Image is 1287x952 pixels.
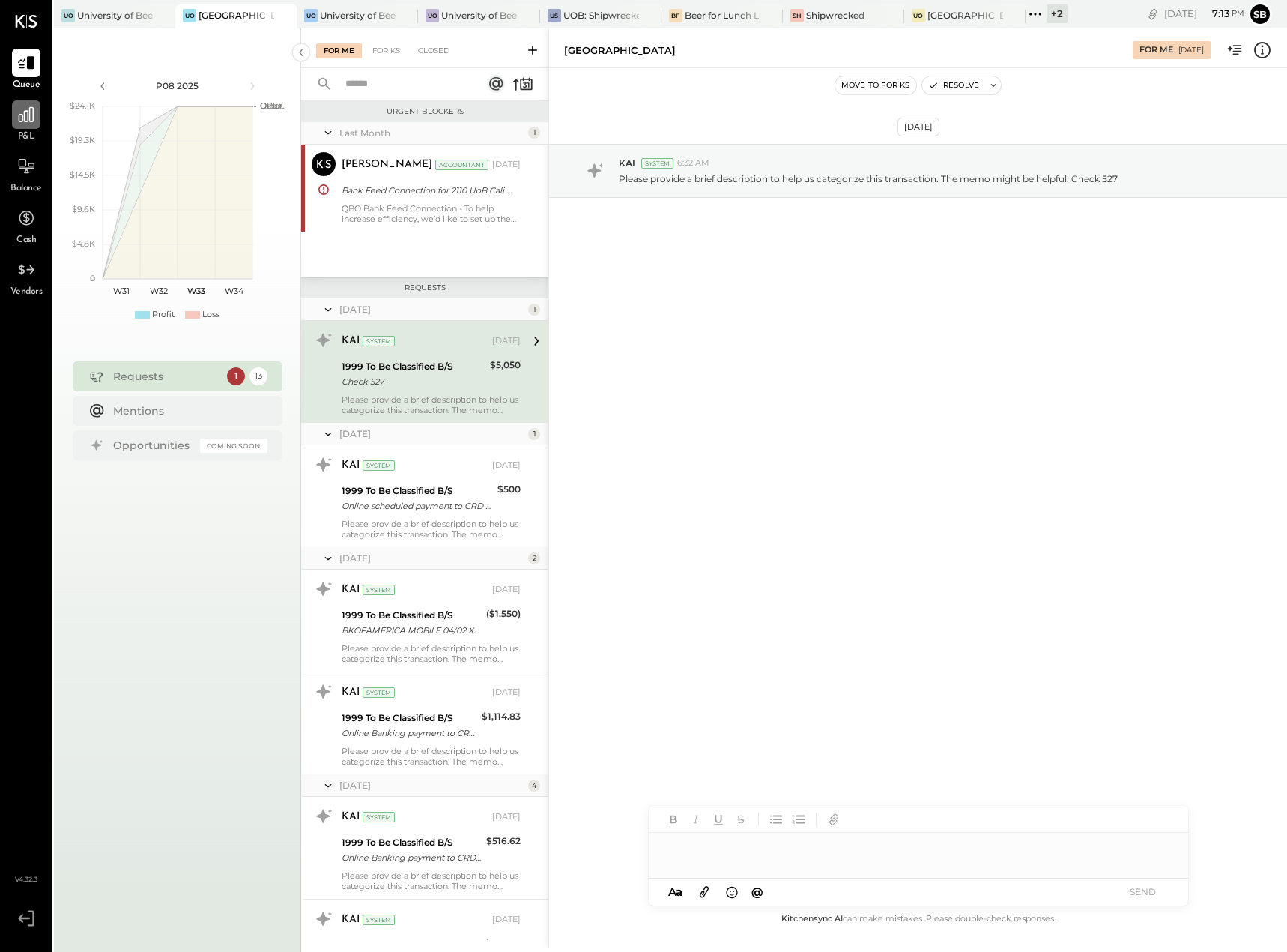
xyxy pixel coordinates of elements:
[342,183,516,198] div: Bank Feed Connection for 2110 UoB Cali BOA CC 6214, and 2105 UoB Cali BOA CC 2264 not active in QBO.
[342,608,482,623] div: 1999 To Be Classified B/S
[342,334,360,349] div: KAI
[492,159,521,171] div: [DATE]
[363,336,395,346] div: System
[342,157,432,172] div: [PERSON_NAME]
[1,152,52,196] a: Balance
[824,810,844,829] button: Add URL
[77,9,153,22] div: University of Beer Vacaville
[482,709,521,724] div: $1,114.83
[363,812,395,822] div: System
[342,519,521,540] div: Please provide a brief description to help us categorize this transaction. The memo might be help...
[1,100,52,144] a: P&L
[342,726,477,741] div: Online Banking payment to CRD 4382 Confirmation# XXXXX46178
[113,286,130,296] text: W31
[309,283,541,293] div: Requests
[548,9,561,22] div: US
[304,9,318,22] div: Uo
[528,428,540,440] div: 1
[342,850,482,865] div: Online Banking payment to CRD 4382 Confirmation# XXXXX47369
[497,482,521,497] div: $500
[339,303,524,316] div: [DATE]
[363,915,395,925] div: System
[113,369,219,384] div: Requests
[1,49,52,92] a: Queue
[342,483,493,498] div: 1999 To Be Classified B/S
[435,160,488,170] div: Accountant
[316,43,362,58] div: For Me
[90,273,95,283] text: 0
[342,835,482,850] div: 1999 To Be Classified B/S
[806,9,864,22] div: Shipwrecked
[363,687,395,698] div: System
[113,403,260,418] div: Mentions
[260,100,284,111] text: OPEX
[183,9,196,22] div: Uo
[1139,44,1173,56] div: For Me
[563,9,639,22] div: UOB: Shipwrecked Sacramento
[365,43,408,58] div: For KS
[686,810,706,829] button: Italic
[677,157,709,169] span: 6:32 AM
[664,810,683,829] button: Bold
[342,711,477,726] div: 1999 To Be Classified B/S
[342,685,360,700] div: KAI
[912,9,925,22] div: Uo
[835,76,916,94] button: Move to for ks
[528,552,540,564] div: 2
[70,135,95,145] text: $19.3K
[492,584,521,596] div: [DATE]
[747,882,768,901] button: @
[72,204,95,214] text: $9.6K
[897,118,939,136] div: [DATE]
[342,203,521,224] div: QBO Bank Feed Connection - To help increase efficiency, we’d like to set up the Bank Feed connect...
[342,359,485,374] div: 1999 To Be Classified B/S
[490,358,521,373] div: $5,050
[641,158,673,169] div: System
[70,100,95,111] text: $24.1K
[342,870,521,891] div: Please provide a brief description to help us categorize this transaction. The memo might be help...
[342,746,521,767] div: Please provide a brief description to help us categorize this transaction. The memo might be help...
[70,169,95,180] text: $14.5K
[1178,45,1204,55] div: [DATE]
[528,304,540,316] div: 1
[789,810,808,829] button: Ordered List
[13,79,40,92] span: Queue
[18,130,35,144] span: P&L
[72,238,95,249] text: $4.8K
[922,76,985,94] button: Resolve
[113,438,193,453] div: Opportunities
[342,643,521,664] div: Please provide a brief description to help us categorize this transaction. The memo might be help...
[492,811,521,823] div: [DATE]
[309,106,541,117] div: Urgent Blockers
[492,335,521,347] div: [DATE]
[342,912,360,927] div: KAI
[1248,2,1272,26] button: sb
[339,427,524,440] div: [DATE]
[16,234,36,247] span: Cash
[731,810,751,829] button: Strikethrough
[342,458,360,473] div: KAI
[685,9,760,22] div: Beer for Lunch LLC
[1047,4,1068,23] div: + 2
[669,9,682,22] div: Bf
[528,127,540,139] div: 1
[426,9,439,22] div: Uo
[320,9,396,22] div: University of Beer Folsom
[766,810,786,829] button: Unordered List
[152,309,175,321] div: Profit
[342,582,360,597] div: KAI
[342,498,493,513] div: Online scheduled payment to CRD 4382 Confirmation# XXXXX79801
[790,9,804,22] div: Sh
[441,9,517,22] div: University of Beer Roseville
[492,460,521,472] div: [DATE]
[363,460,395,471] div: System
[224,286,243,296] text: W34
[187,286,205,296] text: W33
[751,885,763,899] span: @
[10,182,42,196] span: Balance
[1113,882,1173,902] button: SEND
[202,309,219,321] div: Loss
[1164,7,1244,21] div: [DATE]
[150,286,168,296] text: W32
[927,9,1003,22] div: [GEOGRAPHIC_DATA]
